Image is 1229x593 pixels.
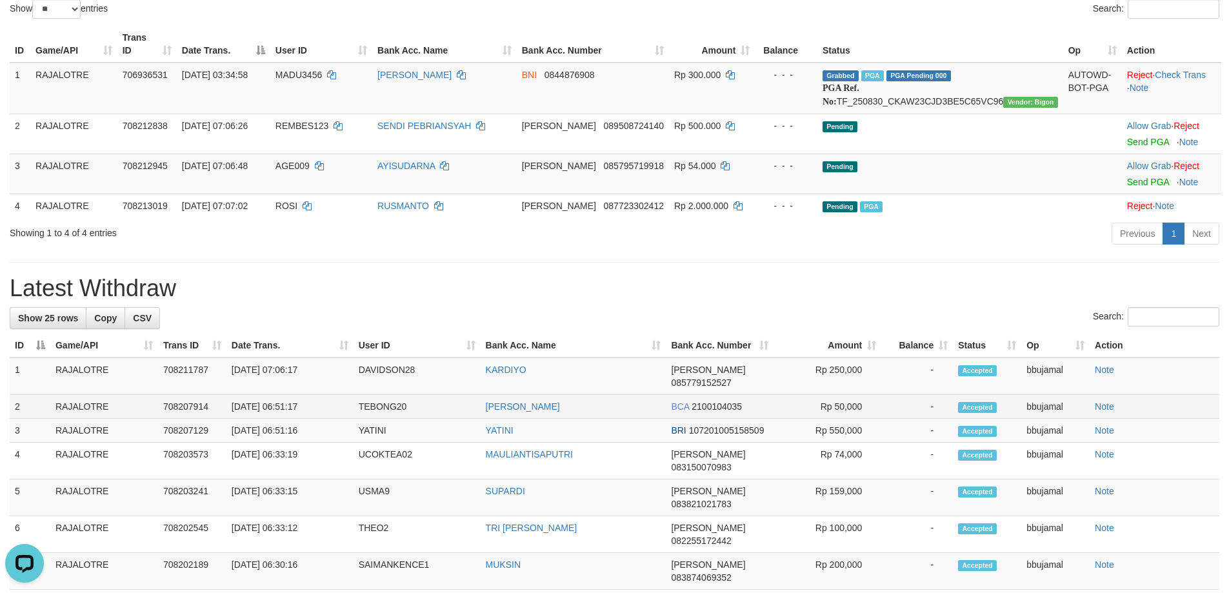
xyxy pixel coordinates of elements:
[669,26,755,63] th: Amount: activate to sort column ascending
[1021,395,1090,419] td: bbujamal
[1021,443,1090,479] td: bbujamal
[958,450,997,461] span: Accepted
[755,26,817,63] th: Balance
[774,516,881,553] td: Rp 100,000
[666,334,774,357] th: Bank Acc. Number: activate to sort column ascending
[5,5,44,44] button: Open LiveChat chat widget
[774,334,881,357] th: Amount: activate to sort column ascending
[522,121,596,131] span: [PERSON_NAME]
[481,334,666,357] th: Bank Acc. Name: activate to sort column ascending
[1122,154,1221,194] td: ·
[50,553,158,590] td: RAJALOTRE
[10,357,50,395] td: 1
[760,119,812,132] div: - - -
[1127,161,1171,171] a: Allow Grab
[1155,70,1206,80] a: Check Trans
[1003,97,1057,108] span: Vendor URL: https://checkout31.1velocity.biz
[275,70,322,80] span: MADU3456
[522,161,596,171] span: [PERSON_NAME]
[1112,223,1163,245] a: Previous
[671,499,731,509] span: Copy 083821021783 to clipboard
[226,357,354,395] td: [DATE] 07:06:17
[671,449,745,459] span: [PERSON_NAME]
[226,516,354,553] td: [DATE] 06:33:12
[1127,121,1174,131] span: ·
[486,559,521,570] a: MUKSIN
[958,402,997,413] span: Accepted
[226,334,354,357] th: Date Trans.: activate to sort column ascending
[817,26,1063,63] th: Status
[10,516,50,553] td: 6
[1021,419,1090,443] td: bbujamal
[881,516,953,553] td: -
[674,161,716,171] span: Rp 54.000
[10,334,50,357] th: ID: activate to sort column descending
[517,26,669,63] th: Bank Acc. Number: activate to sort column ascending
[671,486,745,496] span: [PERSON_NAME]
[30,114,117,154] td: RAJALOTRE
[1021,357,1090,395] td: bbujamal
[123,201,168,211] span: 708213019
[354,395,481,419] td: TEBONG20
[377,161,435,171] a: AYISUDARNA
[1127,70,1153,80] a: Reject
[958,523,997,534] span: Accepted
[674,201,728,211] span: Rp 2.000.000
[774,479,881,516] td: Rp 159,000
[10,63,30,114] td: 1
[10,194,30,217] td: 4
[377,121,471,131] a: SENDI PEBRIANSYAH
[1155,201,1174,211] a: Note
[823,70,859,81] span: Grabbed
[10,419,50,443] td: 3
[774,419,881,443] td: Rp 550,000
[1095,486,1114,496] a: Note
[123,161,168,171] span: 708212945
[881,334,953,357] th: Balance: activate to sort column ascending
[486,449,573,459] a: MAULIANTISAPUTRI
[30,26,117,63] th: Game/API: activate to sort column ascending
[10,479,50,516] td: 5
[226,479,354,516] td: [DATE] 06:33:15
[522,70,537,80] span: BNI
[158,479,226,516] td: 708203241
[123,121,168,131] span: 708212838
[10,307,86,329] a: Show 25 rows
[881,395,953,419] td: -
[1122,194,1221,217] td: ·
[1021,334,1090,357] th: Op: activate to sort column ascending
[692,401,742,412] span: Copy 2100104035 to clipboard
[226,553,354,590] td: [DATE] 06:30:16
[1127,137,1169,147] a: Send PGA
[823,121,857,132] span: Pending
[1127,201,1153,211] a: Reject
[10,443,50,479] td: 4
[275,121,328,131] span: REMBES123
[860,201,883,212] span: PGA
[958,365,997,376] span: Accepted
[486,365,526,375] a: KARDIYO
[958,560,997,571] span: Accepted
[30,154,117,194] td: RAJALOTRE
[671,559,745,570] span: [PERSON_NAME]
[158,419,226,443] td: 708207129
[1174,121,1199,131] a: Reject
[1127,177,1169,187] a: Send PGA
[1122,63,1221,114] td: · ·
[354,553,481,590] td: SAIMANKENCE1
[958,487,997,498] span: Accepted
[671,425,686,436] span: BRI
[671,365,745,375] span: [PERSON_NAME]
[486,425,514,436] a: YATINI
[354,479,481,516] td: USMA9
[1127,161,1174,171] span: ·
[1184,223,1219,245] a: Next
[881,357,953,395] td: -
[486,486,525,496] a: SUPARDI
[86,307,125,329] a: Copy
[881,443,953,479] td: -
[226,419,354,443] td: [DATE] 06:51:16
[486,401,560,412] a: [PERSON_NAME]
[486,523,577,533] a: TRI [PERSON_NAME]
[881,419,953,443] td: -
